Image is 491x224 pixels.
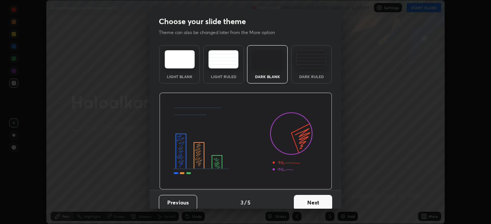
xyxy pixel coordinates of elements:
img: darkTheme.f0cc69e5.svg [252,50,283,69]
h4: / [244,198,247,206]
h4: 3 [241,198,244,206]
img: darkThemeBanner.d06ce4a2.svg [159,93,332,190]
button: Previous [159,195,197,210]
h4: 5 [247,198,250,206]
div: Light Ruled [208,75,239,78]
button: Next [294,195,332,210]
div: Dark Ruled [296,75,327,78]
p: Theme can also be changed later from the More option [159,29,283,36]
img: lightTheme.e5ed3b09.svg [165,50,195,69]
img: darkRuledTheme.de295e13.svg [296,50,326,69]
h2: Choose your slide theme [159,16,246,26]
img: lightRuledTheme.5fabf969.svg [208,50,239,69]
div: Dark Blank [252,75,283,78]
div: Light Blank [164,75,195,78]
